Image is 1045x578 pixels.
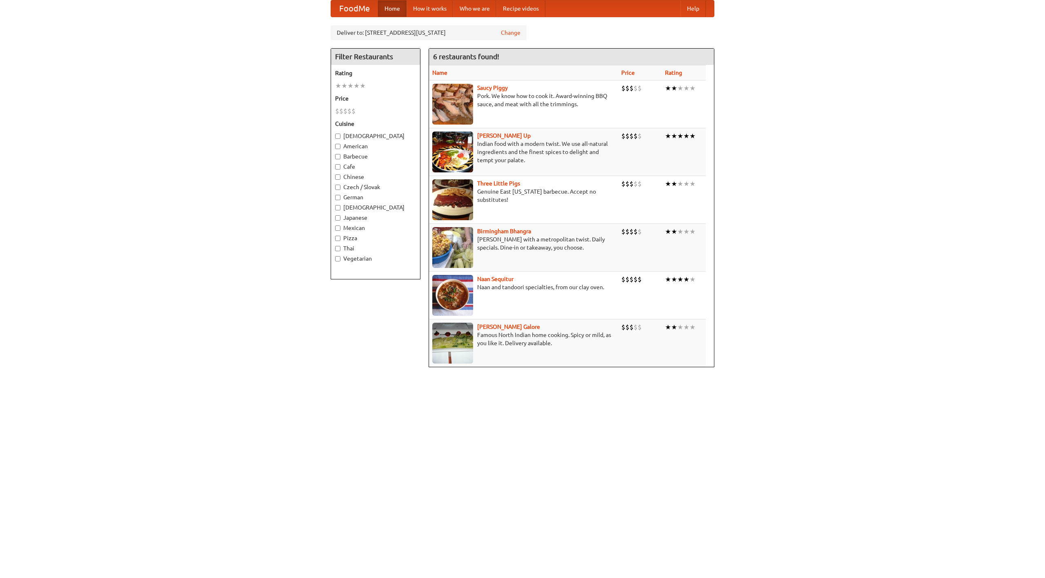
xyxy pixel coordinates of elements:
[638,179,642,188] li: $
[683,179,689,188] li: ★
[625,179,629,188] li: $
[477,180,520,187] a: Three Little Pigs
[625,132,629,141] li: $
[621,323,625,332] li: $
[621,69,635,76] a: Price
[671,179,677,188] li: ★
[477,228,531,234] a: Birmingham Bhangra
[407,0,453,17] a: How it works
[677,323,683,332] li: ★
[335,152,416,161] label: Barbecue
[677,179,683,188] li: ★
[341,81,347,90] li: ★
[689,323,696,332] li: ★
[629,323,634,332] li: $
[335,244,416,252] label: Thai
[335,195,340,200] input: German
[378,0,407,17] a: Home
[671,275,677,284] li: ★
[689,227,696,236] li: ★
[621,227,625,236] li: $
[335,203,416,212] label: [DEMOGRAPHIC_DATA]
[477,276,514,282] a: Naan Sequitur
[432,235,615,252] p: [PERSON_NAME] with a metropolitan twist. Daily specials. Dine-in or takeaway, you choose.
[638,323,642,332] li: $
[347,107,351,116] li: $
[625,227,629,236] li: $
[432,275,473,316] img: naansequitur.jpg
[335,185,340,190] input: Czech / Slovak
[432,283,615,291] p: Naan and tandoori specialties, from our clay oven.
[477,324,540,330] a: [PERSON_NAME] Galore
[335,154,340,159] input: Barbecue
[339,107,343,116] li: $
[621,132,625,141] li: $
[496,0,545,17] a: Recipe videos
[331,0,378,17] a: FoodMe
[629,275,634,284] li: $
[335,164,340,170] input: Cafe
[335,224,416,232] label: Mexican
[432,92,615,108] p: Pork. We know how to cook it. Award-winning BBQ sauce, and meat with all the trimmings.
[477,132,531,139] a: [PERSON_NAME] Up
[689,84,696,93] li: ★
[665,179,671,188] li: ★
[432,331,615,347] p: Famous North Indian home cooking. Spicy or mild, as you like it. Delivery available.
[432,179,473,220] img: littlepigs.jpg
[665,84,671,93] li: ★
[665,323,671,332] li: ★
[638,275,642,284] li: $
[683,323,689,332] li: ★
[677,132,683,141] li: ★
[335,120,416,128] h5: Cuisine
[360,81,366,90] li: ★
[432,187,615,204] p: Genuine East [US_STATE] barbecue. Accept no substitutes!
[335,246,340,251] input: Thai
[335,183,416,191] label: Czech / Slovak
[335,225,340,231] input: Mexican
[477,85,508,91] a: Saucy Piggy
[629,84,634,93] li: $
[335,193,416,201] label: German
[683,275,689,284] li: ★
[354,81,360,90] li: ★
[677,84,683,93] li: ★
[680,0,706,17] a: Help
[665,275,671,284] li: ★
[625,84,629,93] li: $
[671,132,677,141] li: ★
[335,215,340,221] input: Japanese
[331,25,527,40] div: Deliver to: [STREET_ADDRESS][US_STATE]
[683,227,689,236] li: ★
[621,275,625,284] li: $
[638,84,642,93] li: $
[621,179,625,188] li: $
[453,0,496,17] a: Who we are
[689,132,696,141] li: ★
[432,84,473,125] img: saucy.jpg
[677,227,683,236] li: ★
[625,275,629,284] li: $
[335,234,416,242] label: Pizza
[331,49,420,65] h4: Filter Restaurants
[634,323,638,332] li: $
[335,94,416,103] h5: Price
[335,134,340,139] input: [DEMOGRAPHIC_DATA]
[683,132,689,141] li: ★
[335,144,340,149] input: American
[621,84,625,93] li: $
[433,53,499,60] ng-pluralize: 6 restaurants found!
[432,132,473,172] img: curryup.jpg
[625,323,629,332] li: $
[335,107,339,116] li: $
[335,163,416,171] label: Cafe
[335,236,340,241] input: Pizza
[335,256,340,261] input: Vegetarian
[432,140,615,164] p: Indian food with a modern twist. We use all-natural ingredients and the finest spices to delight ...
[501,29,520,37] a: Change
